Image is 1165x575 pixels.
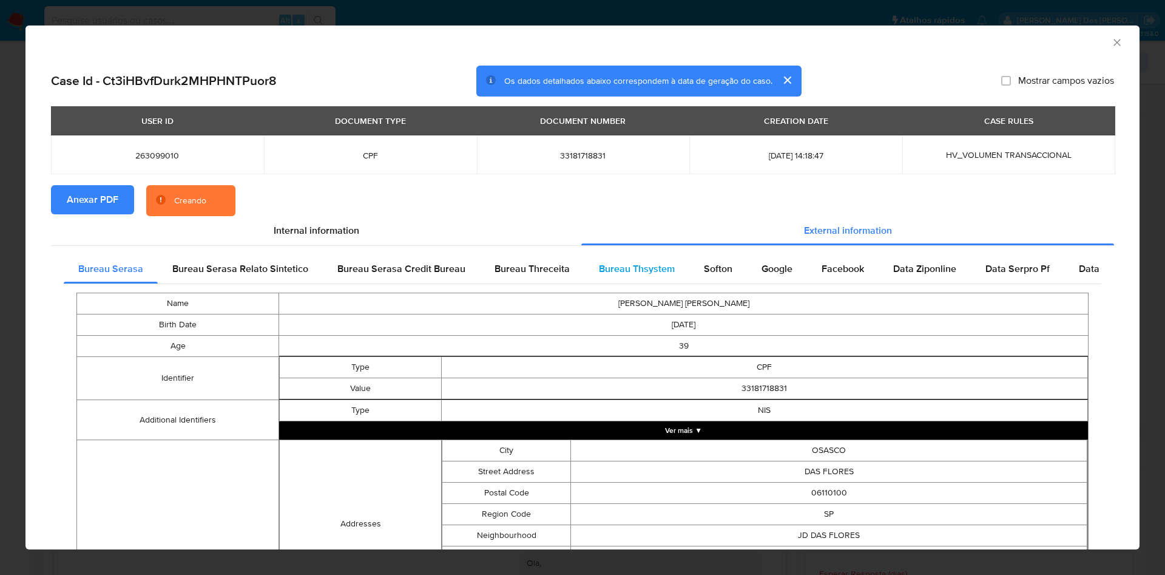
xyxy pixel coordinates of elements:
[77,357,279,400] td: Identifier
[893,262,956,276] span: Data Ziponline
[280,378,441,400] td: Value
[64,254,1101,284] div: Detailed external info
[495,262,570,276] span: Bureau Threceita
[533,111,633,131] div: DOCUMENT NUMBER
[804,223,892,237] span: External information
[442,461,571,483] td: Street Address
[1111,36,1122,47] button: Fechar a janela
[1079,262,1143,276] span: Data Serpro Pj
[279,150,462,161] span: CPF
[174,195,206,207] div: Creando
[985,262,1050,276] span: Data Serpro Pf
[442,525,571,546] td: Neighbourhood
[1018,75,1114,87] span: Mostrar campos vazios
[441,400,1087,421] td: NIS
[504,75,772,87] span: Os dados detalhados abaixo correspondem à data de geração do caso.
[77,400,279,440] td: Additional Identifiers
[77,293,279,315] td: Name
[571,461,1087,483] td: DAS FLORES
[704,150,888,161] span: [DATE] 14:18:47
[134,111,181,131] div: USER ID
[571,525,1087,546] td: JD DAS FLORES
[328,111,413,131] div: DOCUMENT TYPE
[441,378,1087,400] td: 33181718831
[571,546,1087,568] td: 320
[822,262,864,276] span: Facebook
[280,357,441,378] td: Type
[1001,76,1011,86] input: Mostrar campos vazios
[442,483,571,504] td: Postal Code
[279,315,1089,336] td: [DATE]
[946,149,1072,161] span: HV_VOLUMEN TRANSACCIONAL
[67,186,118,213] span: Anexar PDF
[51,216,1114,245] div: Detailed info
[337,262,465,276] span: Bureau Serasa Credit Bureau
[280,400,441,421] td: Type
[441,357,1087,378] td: CPF
[571,440,1087,461] td: OSASCO
[977,111,1041,131] div: CASE RULES
[172,262,308,276] span: Bureau Serasa Relato Sintetico
[279,336,1089,357] td: 39
[442,440,571,461] td: City
[274,223,359,237] span: Internal information
[704,262,732,276] span: Softon
[77,315,279,336] td: Birth Date
[51,73,277,89] h2: Case Id - Ct3iHBvfDurk2MHPHNTPuor8
[757,111,836,131] div: CREATION DATE
[599,262,675,276] span: Bureau Thsystem
[279,421,1088,440] button: Expand array
[66,150,249,161] span: 263099010
[51,185,134,214] button: Anexar PDF
[78,262,143,276] span: Bureau Serasa
[25,26,1140,549] div: closure-recommendation-modal
[442,504,571,525] td: Region Code
[442,546,571,568] td: Number
[77,336,279,357] td: Age
[491,150,675,161] span: 33181718831
[279,293,1089,315] td: [PERSON_NAME] [PERSON_NAME]
[761,262,792,276] span: Google
[571,504,1087,525] td: SP
[772,66,802,95] button: cerrar
[571,483,1087,504] td: 06110100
